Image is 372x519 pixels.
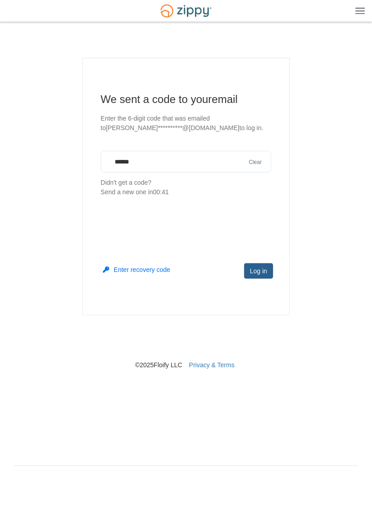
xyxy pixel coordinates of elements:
[189,361,235,369] a: Privacy & Terms
[101,187,271,197] div: Send a new one in 00:41
[355,7,365,14] img: Mobile Dropdown Menu
[14,315,358,369] nav: © 2025 Floify LLC
[246,158,265,167] button: Clear
[103,265,170,274] button: Enter recovery code
[101,178,271,197] p: Didn't get a code?
[155,0,217,22] img: Logo
[101,92,271,107] h1: We sent a code to your email
[101,114,271,133] p: Enter the 6-digit code that was emailed to [PERSON_NAME]**********@[DOMAIN_NAME] to log in.
[244,263,273,279] button: Log in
